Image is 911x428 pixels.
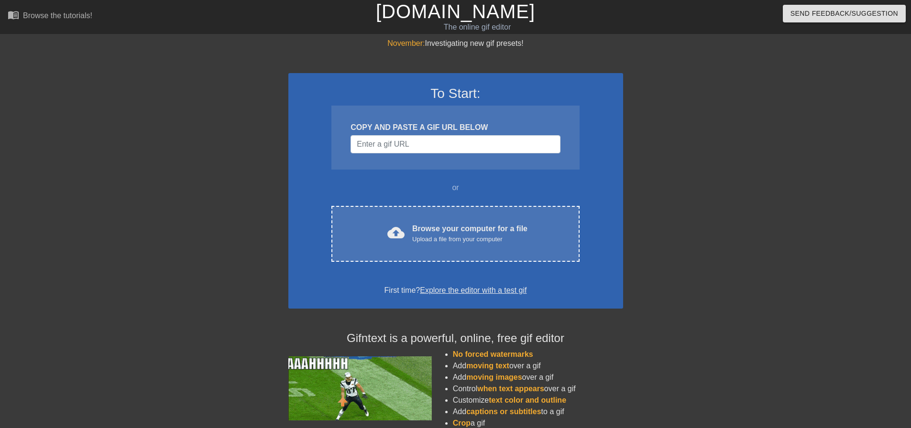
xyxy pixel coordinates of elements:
[301,285,611,296] div: First time?
[453,350,533,358] span: No forced watermarks
[313,182,598,193] div: or
[466,407,541,416] span: captions or subtitles
[790,8,898,20] span: Send Feedback/Suggestion
[783,5,906,22] button: Send Feedback/Suggestion
[453,372,623,383] li: Add over a gif
[453,383,623,395] li: Control over a gif
[466,373,522,381] span: moving images
[308,21,646,33] div: The online gif editor
[420,286,527,294] a: Explore the editor with a test gif
[453,419,471,427] span: Crop
[466,362,509,370] span: moving text
[351,122,560,133] div: COPY AND PASTE A GIF URL BELOW
[453,406,623,417] li: Add to a gif
[412,223,527,244] div: Browse your computer for a file
[288,356,432,420] img: football_small.gif
[387,39,425,47] span: November:
[288,332,623,345] h4: Gifntext is a powerful, online, free gif editor
[8,9,19,21] span: menu_book
[412,235,527,244] div: Upload a file from your computer
[301,86,611,102] h3: To Start:
[23,11,92,20] div: Browse the tutorials!
[453,395,623,406] li: Customize
[351,135,560,153] input: Username
[8,9,92,24] a: Browse the tutorials!
[288,38,623,49] div: Investigating new gif presets!
[387,224,405,241] span: cloud_upload
[376,1,535,22] a: [DOMAIN_NAME]
[477,385,544,393] span: when text appears
[453,360,623,372] li: Add over a gif
[489,396,566,404] span: text color and outline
